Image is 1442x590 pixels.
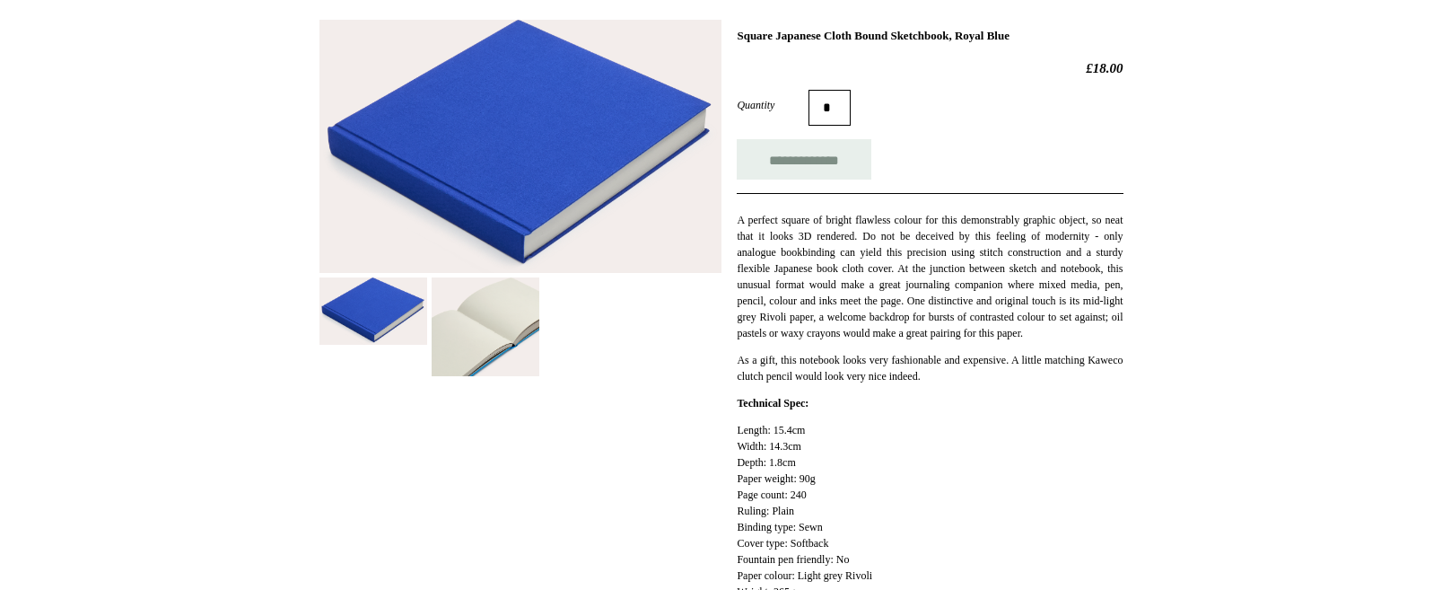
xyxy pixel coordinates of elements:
label: Quantity [737,97,808,113]
h2: £18.00 [737,60,1123,76]
img: Square Japanese Cloth Bound Sketchbook, Royal Blue [319,20,721,273]
h1: Square Japanese Cloth Bound Sketchbook, Royal Blue [737,29,1123,43]
img: Square Japanese Cloth Bound Sketchbook, Royal Blue [319,277,427,346]
img: Square Japanese Cloth Bound Sketchbook, Royal Blue [432,277,539,376]
p: As a gift, this notebook looks very fashionable and expensive. A little matching Kaweco clutch pe... [737,352,1123,384]
p: A perfect square of bright flawless colour for this demonstrably graphic object, so neat that it ... [737,212,1123,341]
strong: Technical Spec: [737,397,808,409]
